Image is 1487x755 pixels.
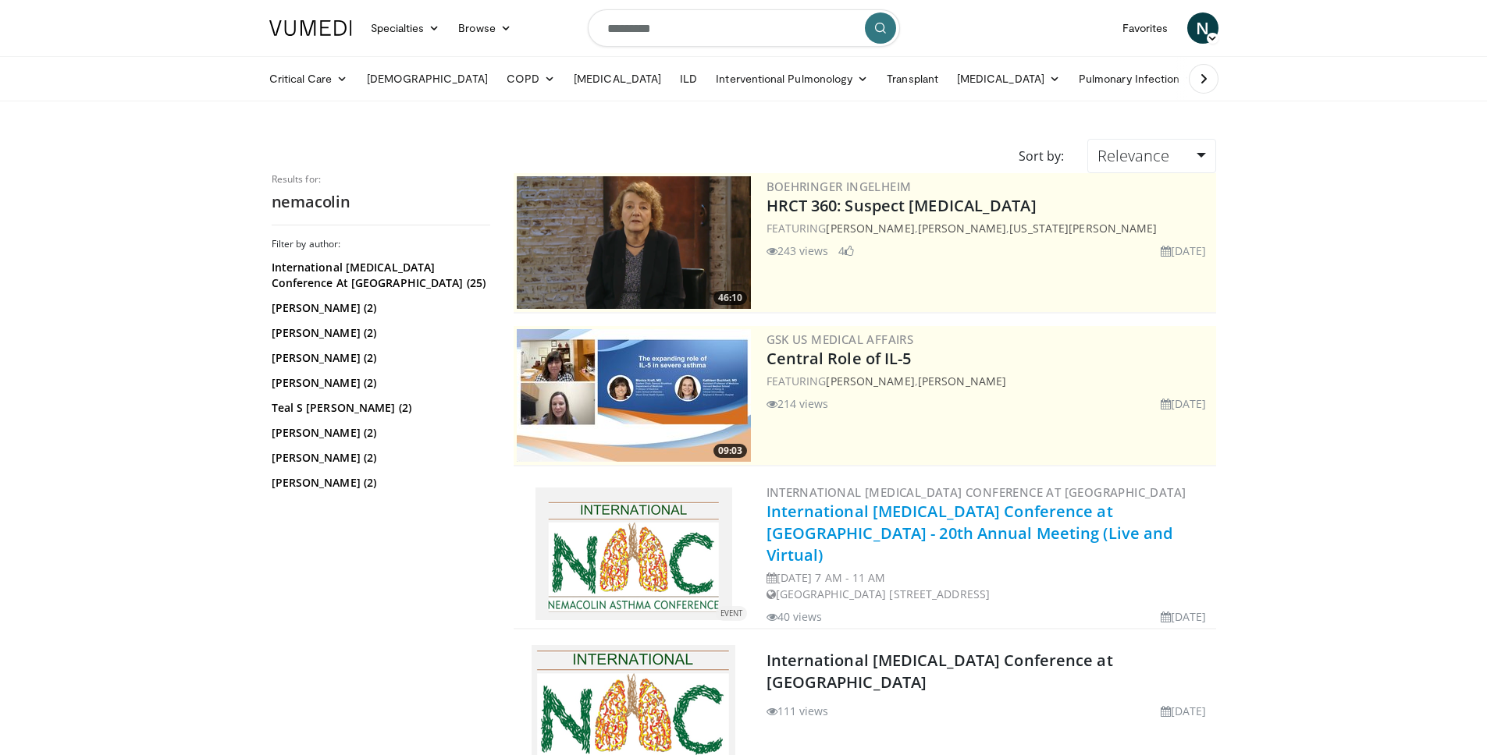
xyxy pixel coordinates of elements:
[1161,243,1207,259] li: [DATE]
[1161,703,1207,719] li: [DATE]
[713,291,747,305] span: 46:10
[767,501,1173,565] a: International [MEDICAL_DATA] Conference at [GEOGRAPHIC_DATA] - 20th Annual Meeting (Live and Virt...
[1009,221,1157,236] a: [US_STATE][PERSON_NAME]
[1097,145,1169,166] span: Relevance
[826,221,914,236] a: [PERSON_NAME]
[1113,12,1178,44] a: Favorites
[272,238,490,250] h3: Filter by author:
[948,63,1069,94] a: [MEDICAL_DATA]
[767,195,1037,216] a: HRCT 360: Suspect [MEDICAL_DATA]
[671,63,706,94] a: ILD
[1161,608,1207,625] li: [DATE]
[272,325,486,341] a: [PERSON_NAME] (2)
[720,608,742,619] small: EVENT
[272,173,490,186] p: Results for:
[767,703,829,719] li: 111 views
[272,450,486,466] a: [PERSON_NAME] (2)
[517,176,751,309] a: 46:10
[838,243,854,259] li: 4
[767,348,912,369] a: Central Role of IL-5
[272,300,486,316] a: [PERSON_NAME] (2)
[1187,12,1218,44] a: N
[269,20,352,36] img: VuMedi Logo
[767,373,1213,389] div: FEATURING ,
[517,329,751,462] img: 456f1ee3-2d0a-4dcc-870d-9ba7c7a088c3.png.300x170_q85_crop-smart_upscale.jpg
[358,63,497,94] a: [DEMOGRAPHIC_DATA]
[272,375,486,391] a: [PERSON_NAME] (2)
[1069,63,1204,94] a: Pulmonary Infection
[260,63,358,94] a: Critical Care
[517,487,751,620] a: EVENT
[767,331,914,347] a: GSK US Medical Affairs
[713,444,747,458] span: 09:03
[767,220,1213,236] div: FEATURING , ,
[588,9,900,47] input: Search topics, interventions
[1161,395,1207,412] li: [DATE]
[517,329,751,462] a: 09:03
[449,12,521,44] a: Browse
[826,374,914,388] a: [PERSON_NAME]
[767,569,1213,602] div: [DATE] 7 AM - 11 AM [GEOGRAPHIC_DATA] [STREET_ADDRESS]
[706,63,877,94] a: Interventional Pulmonology
[497,63,564,94] a: COPD
[767,650,1113,693] a: International [MEDICAL_DATA] Conference at [GEOGRAPHIC_DATA]
[535,487,732,620] img: 9485e4e4-7c5e-4f02-b036-ba13241ea18b.png.300x170_q85_autocrop_double_scale_upscale_version-0.2.png
[272,475,486,491] a: [PERSON_NAME] (2)
[517,176,751,309] img: 8340d56b-4f12-40ce-8f6a-f3da72802623.png.300x170_q85_crop-smart_upscale.png
[767,179,912,194] a: Boehringer Ingelheim
[272,192,490,212] h2: nemacolin
[918,374,1006,388] a: [PERSON_NAME]
[272,400,486,416] a: Teal S [PERSON_NAME] (2)
[767,484,1186,500] a: International [MEDICAL_DATA] Conference at [GEOGRAPHIC_DATA]
[877,63,948,94] a: Transplant
[272,425,486,441] a: [PERSON_NAME] (2)
[767,243,829,259] li: 243 views
[1087,139,1215,173] a: Relevance
[564,63,671,94] a: [MEDICAL_DATA]
[918,221,1006,236] a: [PERSON_NAME]
[767,608,823,625] li: 40 views
[272,260,486,291] a: International [MEDICAL_DATA] Conference At [GEOGRAPHIC_DATA] (25)
[1007,139,1076,173] div: Sort by:
[767,395,829,412] li: 214 views
[361,12,450,44] a: Specialties
[272,350,486,366] a: [PERSON_NAME] (2)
